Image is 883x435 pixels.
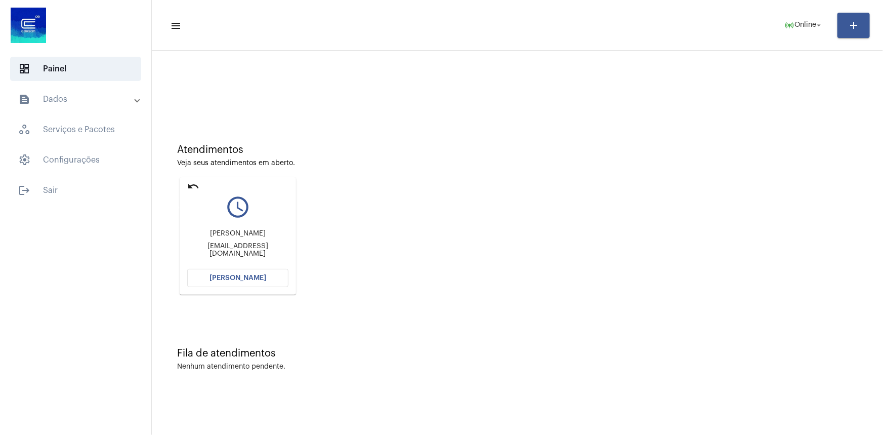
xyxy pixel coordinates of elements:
mat-icon: sidenav icon [18,184,30,196]
mat-icon: sidenav icon [170,20,180,32]
mat-panel-title: Dados [18,93,135,105]
div: Veja seus atendimentos em aberto. [177,160,858,167]
span: Configurações [10,148,141,172]
div: [PERSON_NAME] [187,230,288,238]
mat-icon: online_prediction [784,20,794,30]
span: sidenav icon [18,124,30,136]
span: [PERSON_NAME] [209,274,266,282]
span: Sair [10,178,141,203]
mat-expansion-panel-header: sidenav iconDados [6,87,151,111]
img: d4669ae0-8c07-2337-4f67-34b0df7f5ae4.jpeg [8,5,49,46]
span: Painel [10,57,141,81]
mat-icon: arrow_drop_down [814,21,823,30]
div: Fila de atendimentos [177,348,858,359]
div: [EMAIL_ADDRESS][DOMAIN_NAME] [187,243,288,258]
span: sidenav icon [18,154,30,166]
mat-icon: undo [187,180,199,192]
button: [PERSON_NAME] [187,269,288,287]
span: Online [794,22,816,29]
div: Devolver para fila [169,202,219,214]
span: Serviços e Pacotes [10,117,141,142]
mat-icon: query_builder [187,194,288,220]
button: Online [778,15,829,35]
mat-icon: sidenav icon [18,93,30,105]
span: sidenav icon [18,63,30,75]
mat-icon: add [848,19,860,31]
div: Atendimentos [177,144,858,155]
div: Nenhum atendimento pendente. [177,363,285,371]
